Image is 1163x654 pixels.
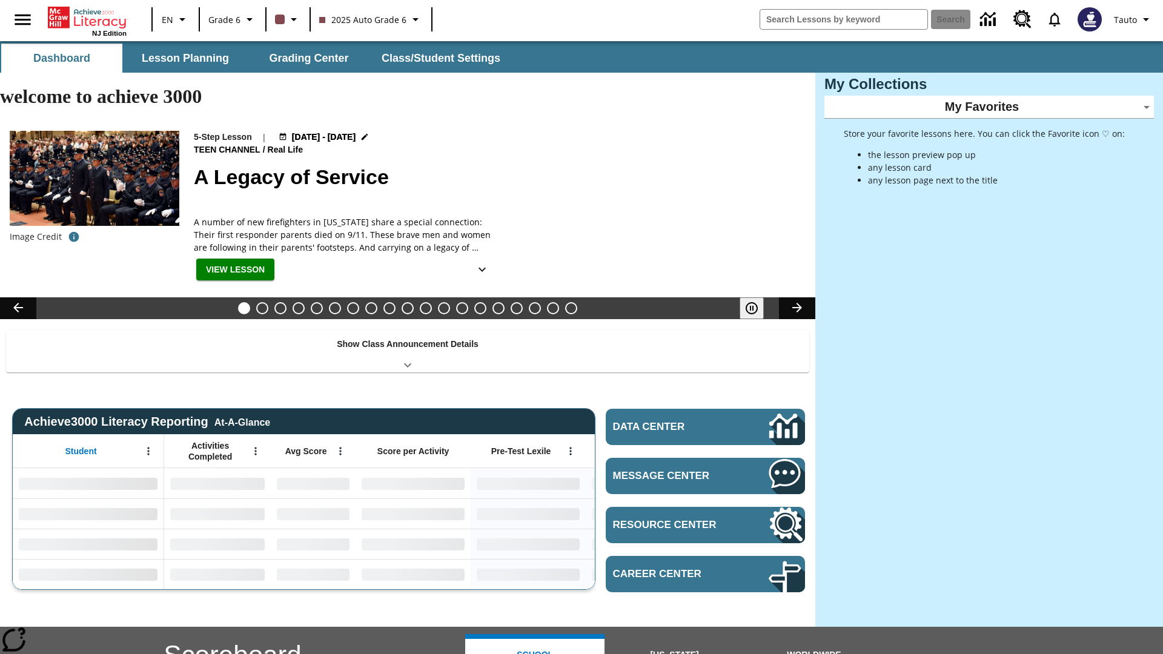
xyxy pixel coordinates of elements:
h3: My Collections [824,76,1154,93]
button: Select a new avatar [1070,4,1109,35]
button: Slide 3 All Aboard the Hyperloop? [274,302,287,314]
div: No Data, [164,529,271,559]
span: A number of new firefighters in New York share a special connection: Their first responder parent... [194,216,497,254]
button: Slide 17 Remembering Justice O'Connor [529,302,541,314]
a: Data Center [606,409,805,445]
button: Class color is dark brown. Change class color [270,8,306,30]
div: At-A-Glance [214,415,270,428]
span: NJ Edition [92,30,127,37]
button: Slide 14 Career Lesson [474,302,486,314]
button: Slide 15 Cooking Up Native Traditions [492,302,505,314]
button: Class/Student Settings [372,44,510,73]
div: A number of new firefighters in [US_STATE] share a special connection: Their first responder pare... [194,216,497,254]
button: Slide 19 The Constitution's Balancing Act [565,302,577,314]
span: … [472,242,479,253]
li: the lesson preview pop up [868,148,1125,161]
div: No Data, [586,559,701,589]
button: Slide 5 Dirty Jobs Kids Had To Do [311,302,323,314]
span: Score per Activity [377,446,449,457]
button: Photo credit: New York Fire Department [62,226,86,248]
button: Show Details [470,259,494,281]
span: Career Center [613,568,732,580]
button: Open side menu [5,2,41,38]
button: Slide 12 Mixed Practice: Citing Evidence [438,302,450,314]
div: Pause [740,297,776,319]
button: Slide 11 The Invasion of the Free CD [420,302,432,314]
button: Dashboard [1,44,122,73]
span: | [262,131,267,144]
img: Avatar [1078,7,1102,31]
a: Home [48,5,127,30]
p: Show Class Announcement Details [337,338,479,351]
div: My Favorites [824,96,1154,119]
span: Tauto [1114,13,1137,26]
a: Message Center [606,458,805,494]
span: Real Life [268,144,305,157]
a: Resource Center, Will open in new tab [606,507,805,543]
button: Open Menu [139,442,157,460]
a: Notifications [1039,4,1070,35]
div: No Data, [271,498,356,529]
span: Message Center [613,470,732,482]
p: 5-Step Lesson [194,131,252,144]
li: any lesson page next to the title [868,174,1125,187]
input: search field [760,10,927,29]
span: 2025 Auto Grade 6 [319,13,406,26]
button: Open Menu [331,442,350,460]
div: No Data, [164,468,271,498]
div: No Data, [271,559,356,589]
div: Home [48,4,127,37]
span: Teen Channel [194,144,263,157]
a: Career Center [606,556,805,592]
div: No Data, [164,559,271,589]
div: No Data, [586,498,701,529]
button: Lesson carousel, Next [779,297,815,319]
button: Slide 8 Solar Power to the People [365,302,377,314]
div: Show Class Announcement Details [6,331,809,372]
div: No Data, [586,468,701,498]
button: Slide 1 A Legacy of Service [238,302,250,314]
h2: A Legacy of Service [194,162,801,193]
button: Lesson Planning [125,44,246,73]
button: Open Menu [562,442,580,460]
div: No Data, [164,498,271,529]
button: Aug 18 - Aug 18 Choose Dates [276,131,372,144]
button: Class: 2025 Auto Grade 6, Select your class [314,8,428,30]
span: Data Center [613,421,727,433]
span: Achieve3000 Literacy Reporting [24,415,270,429]
button: Slide 10 Fashion Forward in Ancient Rome [402,302,414,314]
button: View Lesson [196,259,274,281]
button: Slide 6 Cars of the Future? [329,302,341,314]
span: EN [162,13,173,26]
span: Pre-Test Lexile [491,446,551,457]
button: Slide 18 Point of View [547,302,559,314]
p: Store your favorite lessons here. You can click the Favorite icon ♡ on: [844,127,1125,140]
button: Open Menu [247,442,265,460]
span: Activities Completed [170,440,250,462]
span: Resource Center [613,519,732,531]
img: A photograph of the graduation ceremony for the 2019 class of New York City Fire Department. Rebe... [10,131,179,226]
button: Grading Center [248,44,369,73]
button: Slide 7 The Last Homesteaders [347,302,359,314]
button: Slide 9 Attack of the Terrifying Tomatoes [383,302,396,314]
button: Grade: Grade 6, Select a grade [204,8,262,30]
div: No Data, [271,468,356,498]
a: Data Center [973,3,1006,36]
span: Student [65,446,97,457]
li: any lesson card [868,161,1125,174]
a: Resource Center, Will open in new tab [1006,3,1039,36]
button: Pause [740,297,764,319]
button: Profile/Settings [1109,8,1158,30]
div: No Data, [586,529,701,559]
span: / [263,145,265,154]
span: Avg Score [285,446,327,457]
button: Slide 2 Taking Movies to the X-Dimension [256,302,268,314]
button: Language: EN, Select a language [156,8,195,30]
span: [DATE] - [DATE] [292,131,356,144]
p: Image Credit [10,231,62,243]
span: Grade 6 [208,13,240,26]
div: No Data, [271,529,356,559]
button: Slide 13 Pre-release lesson [456,302,468,314]
button: Slide 4 Do You Want Fries With That? [293,302,305,314]
button: Slide 16 Hooray for Constitution Day! [511,302,523,314]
